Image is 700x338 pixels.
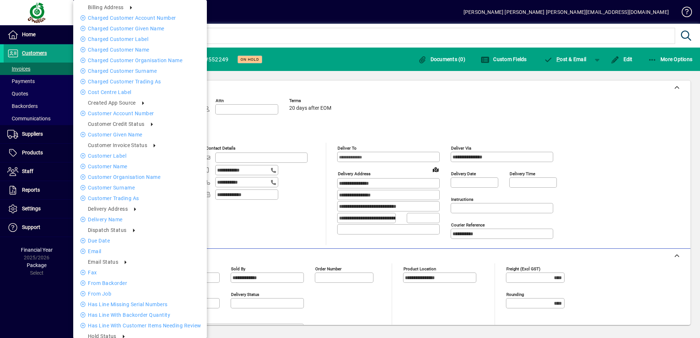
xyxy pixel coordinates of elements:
li: Customer Trading as [73,194,207,203]
span: Email status [88,259,118,265]
span: Dispatch Status [88,227,127,233]
li: From Backorder [73,279,207,288]
li: Has Line Missing Serial Numbers [73,300,207,309]
li: Delivery name [73,215,207,224]
li: Charged Customer Account number [73,14,207,22]
li: Customer Organisation name [73,173,207,181]
li: Charged Customer label [73,35,207,44]
li: Customer Account number [73,109,207,118]
li: Customer Surname [73,183,207,192]
li: Customer label [73,151,207,160]
li: Has Line With Customer Items Needing Review [73,321,207,330]
li: Email [73,247,207,256]
li: Has Line With Backorder Quantity [73,311,207,319]
li: Charged Customer Trading as [73,77,207,86]
span: Billing address [88,4,124,10]
li: Customer Given name [73,130,207,139]
span: Customer credit status [88,121,145,127]
li: Charged Customer Organisation name [73,56,207,65]
span: Customer Invoice Status [88,142,147,148]
li: Customer name [73,162,207,171]
li: Charged Customer Given name [73,24,207,33]
span: Delivery address [88,206,128,212]
li: Charged Customer Surname [73,67,207,75]
span: Created App Source [88,100,136,106]
li: Due date [73,236,207,245]
li: Charged Customer name [73,45,207,54]
li: Cost Centre Label [73,88,207,97]
li: Fax [73,268,207,277]
li: From Job [73,289,207,298]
